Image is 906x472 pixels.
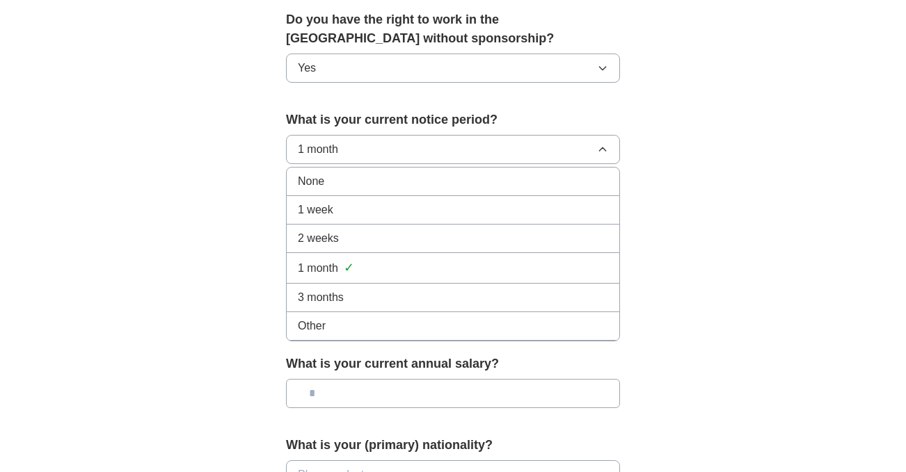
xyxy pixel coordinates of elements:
span: 2 weeks [298,230,339,247]
span: ✓ [344,259,354,277]
label: What is your current annual salary? [286,355,620,373]
span: 1 month [298,141,338,158]
label: What is your (primary) nationality? [286,436,620,455]
button: Yes [286,54,620,83]
button: 1 month [286,135,620,164]
span: Yes [298,60,316,76]
span: Other [298,318,326,334]
span: 1 week [298,202,333,218]
span: 1 month [298,260,338,277]
label: What is your current notice period? [286,111,620,129]
span: 3 months [298,289,344,306]
span: None [298,173,324,190]
label: Do you have the right to work in the [GEOGRAPHIC_DATA] without sponsorship? [286,10,620,48]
